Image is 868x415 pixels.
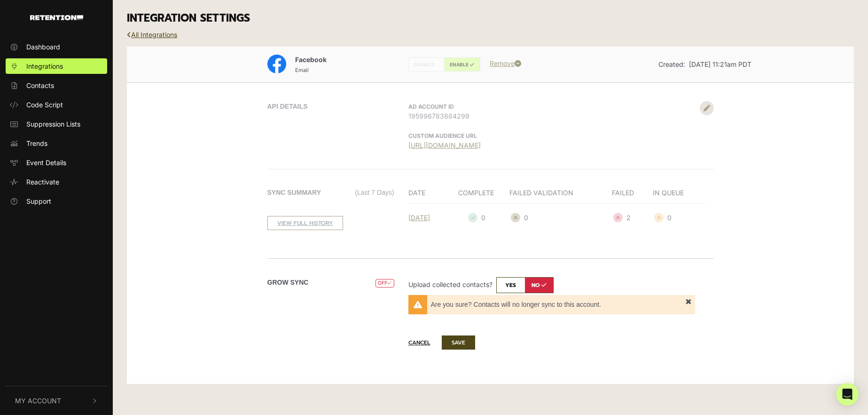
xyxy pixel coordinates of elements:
a: Dashboard [6,39,107,55]
a: Support [6,193,107,209]
img: Retention.com [30,15,83,20]
a: Code Script [6,97,107,112]
span: OFF [375,279,394,288]
h3: INTEGRATION SETTINGS [127,12,854,25]
span: Facebook [295,56,327,64]
a: Reactivate [6,174,107,190]
a: Event Details [6,155,107,170]
span: Trends [26,138,47,148]
span: × [685,298,692,304]
span: Reactivate [26,177,59,187]
span: [DATE] 11:21am PDT [689,60,751,68]
span: Created: [658,60,685,68]
span: Code Script [26,100,63,110]
a: Contacts [6,78,107,93]
img: Facebook [267,55,286,73]
span: Dashboard [26,42,60,52]
a: Integrations [6,58,107,74]
button: My Account [6,386,107,415]
button: Close [682,295,695,307]
div: Open Intercom Messenger [836,383,859,406]
button: Cancel [408,336,440,349]
span: Contacts [26,80,54,90]
span: Event Details [26,158,66,168]
span: Are you sure? Contacts will no longer sync to this account. [431,301,686,309]
p: Upload collected contacts? [408,277,695,293]
a: Suppression Lists [6,116,107,132]
span: Integrations [26,61,63,71]
span: Suppression Lists [26,119,80,129]
a: All Integrations [127,31,177,39]
span: My Account [15,396,61,406]
span: Support [26,196,51,206]
button: SAVE [442,335,475,350]
small: Email [295,67,309,73]
a: Trends [6,136,107,151]
label: Grow Sync [267,278,309,287]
